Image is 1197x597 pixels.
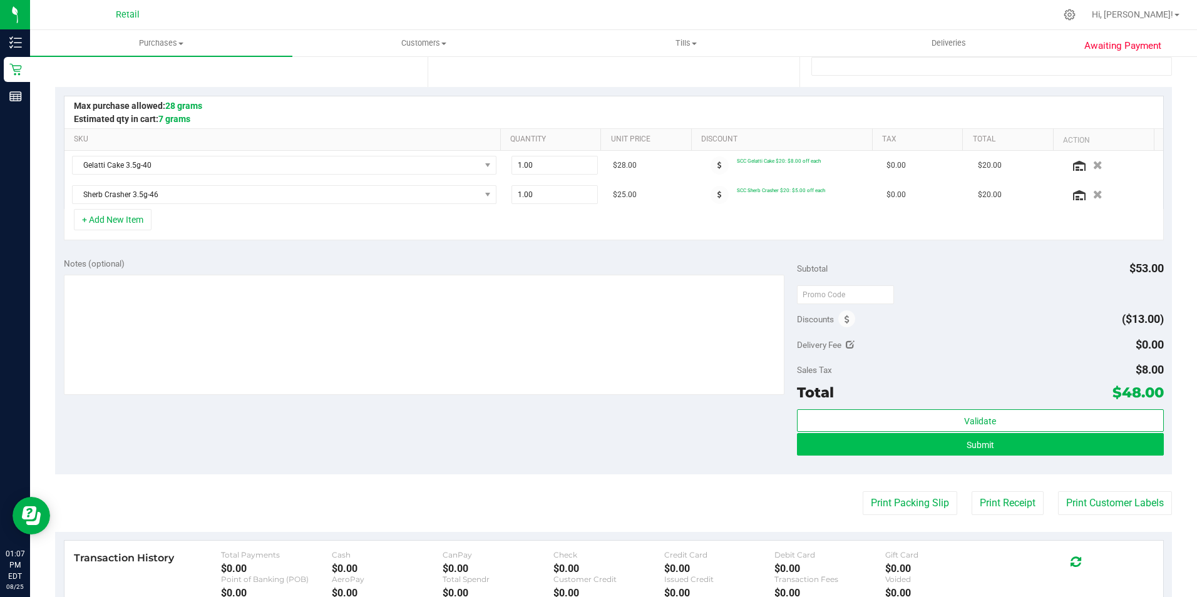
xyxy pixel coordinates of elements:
a: Unit Price [611,135,687,145]
span: Hi, [PERSON_NAME]! [1092,9,1173,19]
span: Gelatti Cake 3.5g-40 [73,156,480,174]
div: Check [553,550,664,559]
span: SCC Gelatti Cake $20: $8.00 off each [737,158,821,164]
span: $48.00 [1112,384,1164,401]
input: 1.00 [512,156,597,174]
a: Tills [555,30,818,56]
button: + Add New Item [74,209,152,230]
span: Total [797,384,834,401]
div: $0.00 [332,563,443,574]
span: Retail [116,9,140,20]
th: Action [1053,129,1154,151]
iframe: Resource center [13,497,50,534]
div: $0.00 [664,563,775,574]
div: Cash [332,550,443,559]
div: Manage settings [1062,9,1077,21]
span: NO DATA FOUND [72,185,496,204]
span: Estimated qty in cart: [74,114,190,124]
span: Purchases [30,38,292,49]
div: Customer Credit [553,574,664,584]
div: Point of Banking (POB) [221,574,332,584]
inline-svg: Retail [9,63,22,76]
div: Issued Credit [664,574,775,584]
div: $0.00 [221,563,332,574]
button: Submit [797,433,1164,456]
a: Tax [882,135,958,145]
div: Voided [885,574,996,584]
button: Print Customer Labels [1058,491,1172,515]
input: 1.00 [512,186,597,203]
div: $0.00 [553,563,664,574]
a: Total [973,135,1049,145]
inline-svg: Reports [9,90,22,103]
a: Discount [701,135,867,145]
div: Total Spendr [443,574,553,584]
span: SCC Sherb Crasher $20: $5.00 off each [737,187,825,193]
span: ($13.00) [1122,312,1164,325]
div: Total Payments [221,550,332,559]
span: Sales Tax [797,365,832,375]
span: Sherb Crasher 3.5g-46 [73,186,480,203]
span: 7 grams [158,114,190,124]
span: $20.00 [978,160,1002,171]
span: Deliveries [915,38,983,49]
div: $0.00 [443,563,553,574]
p: 08/25 [6,582,24,591]
span: Max purchase allowed: [74,101,202,111]
a: Quantity [510,135,596,145]
span: $0.00 [1136,338,1164,351]
p: 01:07 PM EDT [6,548,24,582]
div: $0.00 [885,563,996,574]
button: Validate [797,409,1164,432]
div: AeroPay [332,574,443,584]
i: Edit Delivery Fee [846,340,855,349]
span: Tills [556,38,817,49]
span: $25.00 [613,189,637,201]
span: Validate [964,416,996,426]
button: Print Packing Slip [863,491,957,515]
span: NO DATA FOUND [72,156,496,175]
span: Discounts [797,308,834,330]
span: $28.00 [613,160,637,171]
span: Submit [967,440,994,450]
span: $20.00 [978,189,1002,201]
span: Notes (optional) [64,258,125,268]
span: $0.00 [886,189,906,201]
a: Deliveries [818,30,1080,56]
span: Customers [293,38,554,49]
a: Purchases [30,30,292,56]
inline-svg: Inventory [9,36,22,49]
a: Customers [292,30,555,56]
span: $53.00 [1129,262,1164,275]
input: Promo Code [797,285,894,304]
span: $0.00 [886,160,906,171]
span: 28 grams [165,101,202,111]
span: Awaiting Payment [1084,39,1161,53]
div: Transaction Fees [774,574,885,584]
span: $8.00 [1136,363,1164,376]
div: Debit Card [774,550,885,559]
span: Subtotal [797,263,828,273]
div: CanPay [443,550,553,559]
div: $0.00 [774,563,885,574]
a: SKU [74,135,495,145]
div: Credit Card [664,550,775,559]
button: Print Receipt [972,491,1044,515]
span: Delivery Fee [797,340,841,350]
div: Gift Card [885,550,996,559]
